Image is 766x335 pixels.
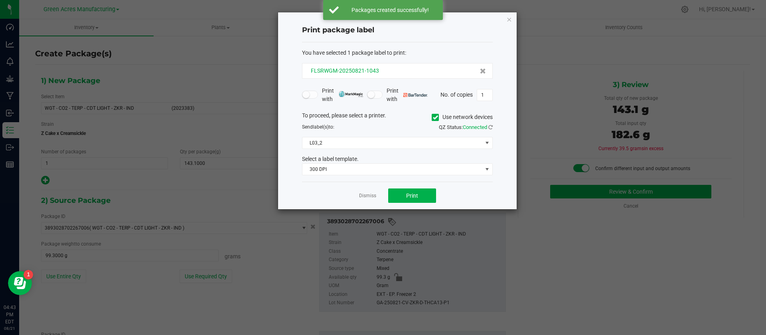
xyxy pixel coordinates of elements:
span: 300 DPI [302,164,482,175]
div: To proceed, please select a printer. [296,111,499,123]
button: Print [388,188,436,203]
h4: Print package label [302,25,493,36]
span: You have selected 1 package label to print [302,50,405,56]
span: L03_2 [302,137,482,149]
label: Use network devices [432,113,493,121]
span: Print with [387,87,428,103]
span: FLSRWGM-20250821-1043 [311,67,379,74]
div: : [302,49,493,57]
div: Select a label template. [296,155,499,163]
iframe: Resource center [8,271,32,295]
span: No. of copies [440,91,473,97]
img: bartender.png [403,93,428,97]
span: label(s) [313,124,329,130]
div: Packages created successfully! [343,6,437,14]
a: Dismiss [359,192,376,199]
img: mark_magic_cybra.png [339,91,363,97]
span: Send to: [302,124,334,130]
span: Print [406,192,418,199]
iframe: Resource center unread badge [24,270,33,279]
span: Connected [463,124,487,130]
span: QZ Status: [439,124,493,130]
span: Print with [322,87,363,103]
